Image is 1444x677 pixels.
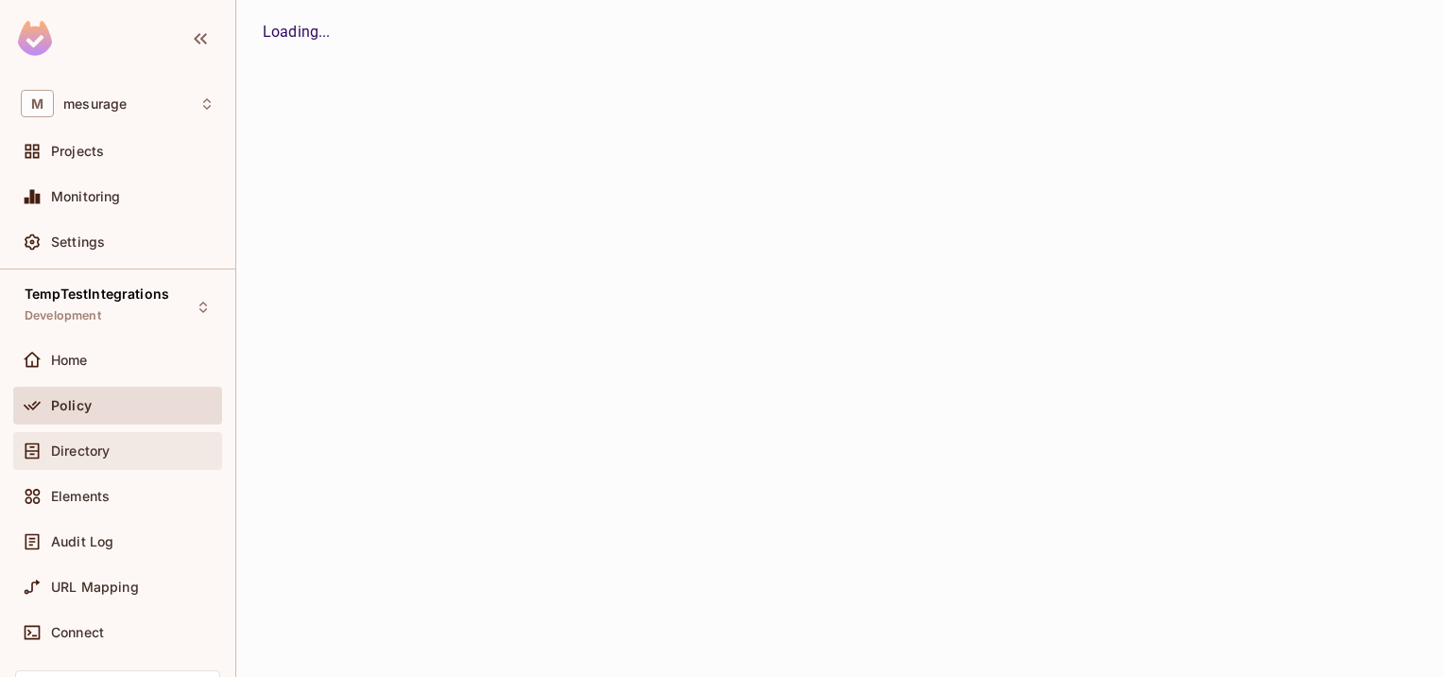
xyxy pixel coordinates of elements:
[25,308,101,323] span: Development
[51,443,110,459] span: Directory
[51,398,92,413] span: Policy
[18,21,52,56] img: SReyMgAAAABJRU5ErkJggg==
[51,353,88,368] span: Home
[263,21,1418,43] div: Loading...
[51,489,110,504] span: Elements
[21,90,54,117] span: M
[63,96,127,112] span: Workspace: mesurage
[51,625,104,640] span: Connect
[51,144,104,159] span: Projects
[51,534,113,549] span: Audit Log
[51,189,121,204] span: Monitoring
[25,286,169,302] span: TempTestIntegrations
[51,234,105,250] span: Settings
[51,580,139,595] span: URL Mapping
